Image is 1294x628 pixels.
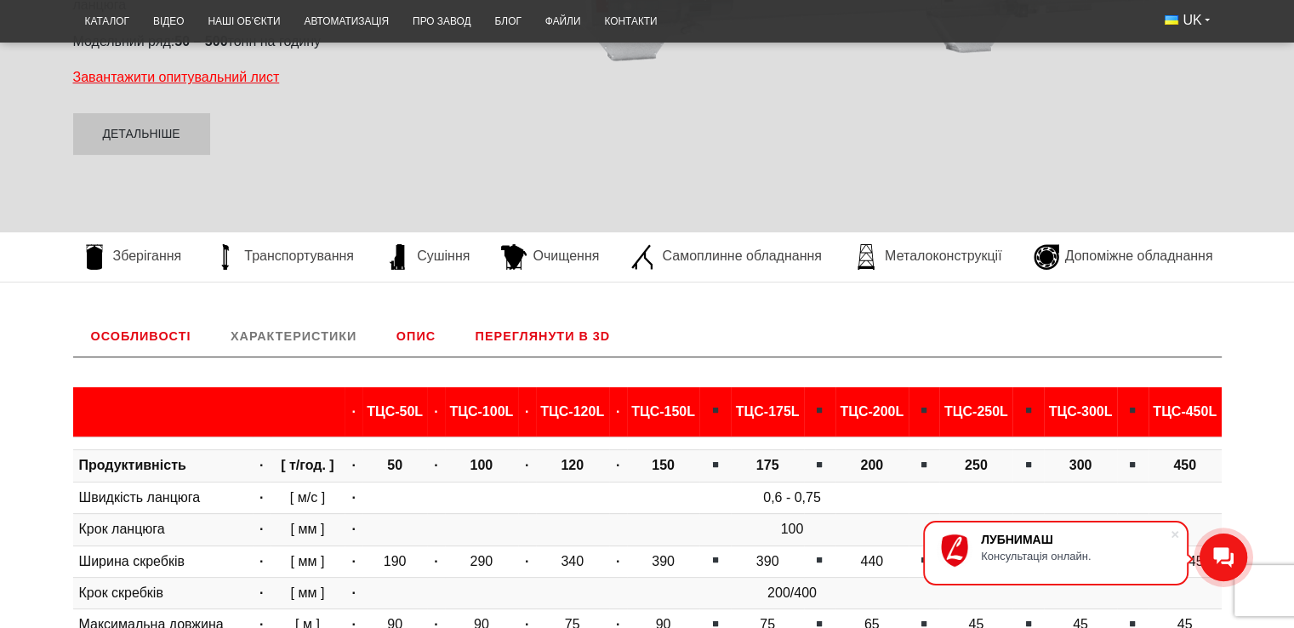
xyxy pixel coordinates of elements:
td: 100 [362,514,1221,545]
b: 150 [652,458,675,472]
img: ▪ [1022,403,1035,417]
td: 290 [445,545,518,577]
td: 0,6 - 0,75 [362,482,1221,513]
b: 200 [860,458,883,472]
img: ▪ [709,403,722,417]
strong: · [352,585,356,600]
b: TЦС-250L [944,404,1008,419]
b: 120 [561,458,584,472]
td: [ мм ] [271,577,345,608]
strong: · [259,522,263,536]
td: [ мм ] [271,514,345,545]
strong: · [352,554,356,568]
img: ▪ [1126,403,1139,417]
td: Крок ланцюга [73,514,253,545]
a: Файли [533,5,593,38]
b: TЦС-175L [736,404,800,419]
a: Завантажити опитувальний лист [73,70,280,84]
img: ▪ [709,458,722,471]
td: 390 [731,545,804,577]
a: Допоміжне обладнання [1025,244,1222,270]
img: ▪ [1022,458,1035,471]
strong: · [616,554,619,568]
b: 450 [1173,458,1196,472]
img: ▪ [812,403,826,417]
td: Крок скребків [73,577,253,608]
img: ▪ [709,553,722,567]
img: ▪ [812,553,826,567]
td: 190 [362,545,427,577]
strong: · [352,490,356,505]
td: 340 [536,545,609,577]
strong: · [616,458,619,472]
a: Детальніше [73,113,210,156]
button: UK [1153,5,1221,36]
b: TЦС-300L [1049,404,1113,419]
span: Допоміжне обладнання [1065,247,1213,265]
a: Наші об’єкти [196,5,292,38]
img: ▪ [917,403,931,417]
strong: · [259,490,263,505]
img: Українська [1165,15,1178,25]
td: 440 [835,545,909,577]
img: ▪ [812,458,826,471]
img: ▪ [917,553,931,567]
span: Очищення [533,247,599,265]
a: Контакти [592,5,669,38]
b: 100 [470,458,493,472]
span: Зберігання [113,247,182,265]
img: ▪ [1126,458,1139,471]
strong: · [525,554,528,568]
td: 200/400 [362,577,1221,608]
a: Металоконструкції [845,244,1010,270]
b: 50 [387,458,402,472]
a: Очищення [493,244,607,270]
a: Про завод [401,5,482,38]
a: Блог [482,5,533,38]
span: UK [1183,11,1201,30]
span: Самоплинне обладнання [662,247,821,265]
a: Транспортування [204,244,362,270]
b: [ т/год. ] [281,458,333,472]
span: Сушіння [417,247,470,265]
td: Швидкість ланцюга [73,482,253,513]
a: Каталог [73,5,141,38]
img: ▪ [917,458,931,471]
strong: · [434,554,437,568]
strong: 50 – 500 [174,34,227,49]
b: Продуктивність [79,458,186,472]
strong: · [259,585,263,600]
strong: · [434,404,437,419]
span: Металоконструкції [885,247,1001,265]
b: 300 [1069,458,1092,472]
b: 175 [756,458,779,472]
strong: · [525,404,528,419]
b: TЦС-100L [449,404,513,419]
a: Відео [141,5,196,38]
a: Переглянути в 3D [458,316,629,357]
b: TЦС-450L [1153,404,1217,419]
a: Самоплинне обладнання [622,244,829,270]
td: 390 [627,545,700,577]
strong: · [259,458,263,472]
strong: · [616,404,619,419]
td: [ мм ] [271,545,345,577]
a: Автоматизація [292,5,401,38]
b: 250 [965,458,988,472]
span: Транспортування [244,247,354,265]
a: Особливості [73,316,209,357]
b: TЦС-150L [631,404,695,419]
a: Характеристики [213,316,374,357]
strong: · [434,458,437,472]
strong: · [352,404,356,419]
div: ЛУБНИМАШ [981,533,1170,546]
strong: · [352,522,356,536]
strong: · [259,554,263,568]
b: TЦС-120L [540,404,604,419]
td: Ширина скребків [73,545,253,577]
b: TЦС-50L [367,404,423,419]
a: Опис [379,316,453,357]
div: Консультація онлайн. [981,550,1170,562]
strong: · [525,458,528,472]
